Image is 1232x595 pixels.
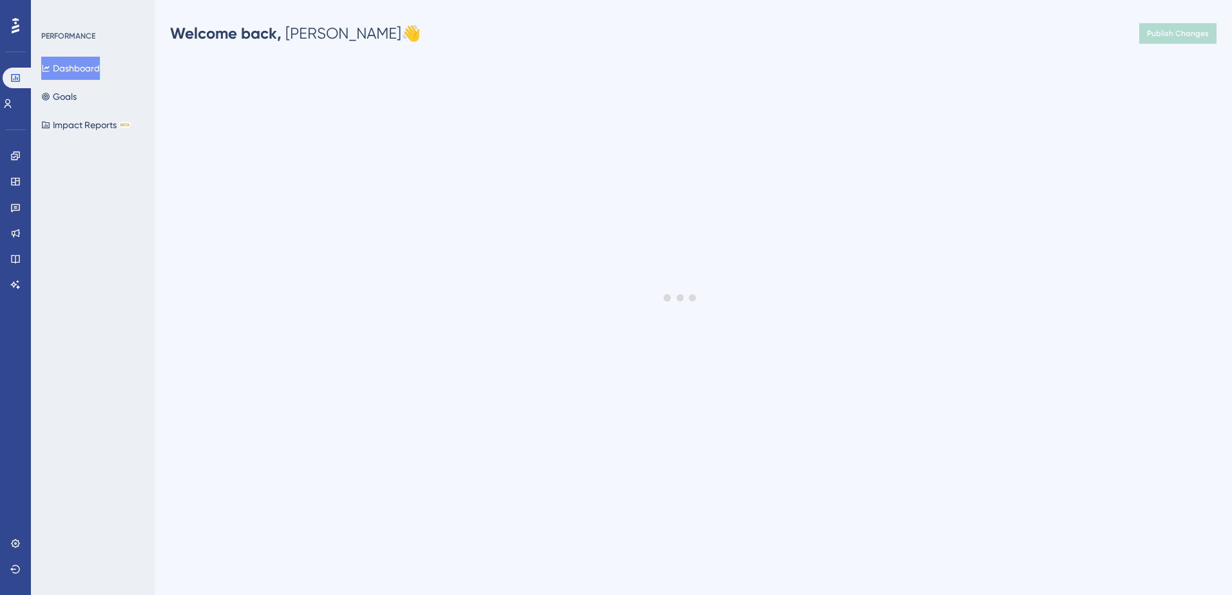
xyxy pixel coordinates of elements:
div: [PERSON_NAME] 👋 [170,23,421,44]
button: Goals [41,85,77,108]
span: Welcome back, [170,24,282,42]
div: BETA [119,122,131,128]
button: Dashboard [41,57,100,80]
div: PERFORMANCE [41,31,95,41]
button: Impact ReportsBETA [41,113,131,137]
span: Publish Changes [1147,28,1209,39]
button: Publish Changes [1139,23,1217,44]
